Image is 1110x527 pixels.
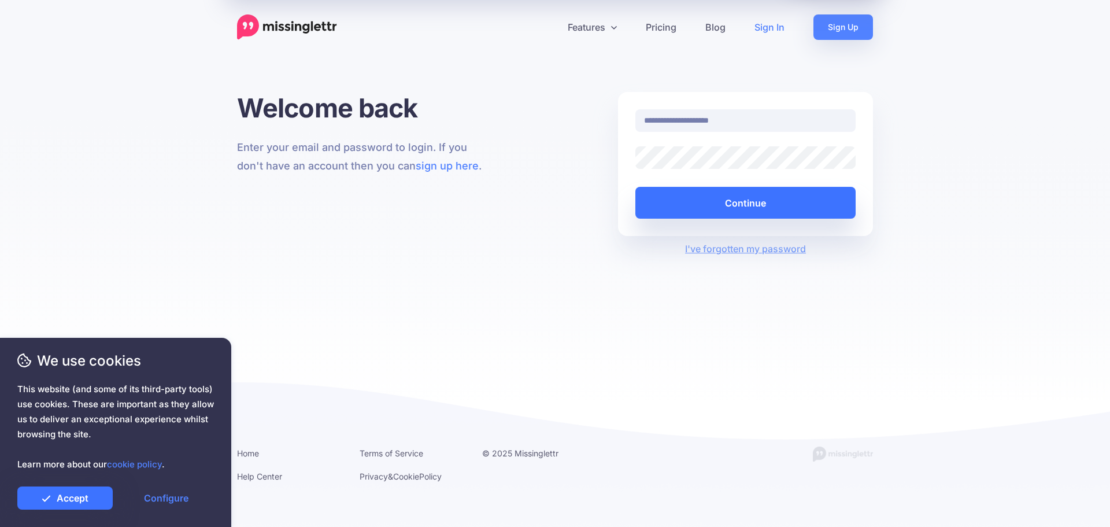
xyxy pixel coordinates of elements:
[740,14,799,40] a: Sign In
[17,487,113,510] a: Accept
[237,471,282,481] a: Help Center
[237,448,259,458] a: Home
[119,487,214,510] a: Configure
[17,382,214,472] span: This website (and some of its third-party tools) use cookies. These are important as they allow u...
[416,160,479,172] a: sign up here
[813,14,873,40] a: Sign Up
[360,448,423,458] a: Terms of Service
[237,92,492,124] h1: Welcome back
[635,187,856,219] button: Continue
[482,446,587,460] li: © 2025 Missinglettr
[393,471,419,481] a: Cookie
[17,351,214,371] span: We use cookies
[360,469,465,484] li: & Policy
[553,14,631,40] a: Features
[237,138,492,175] p: Enter your email and password to login. If you don't have an account then you can .
[107,459,162,470] a: cookie policy
[685,243,806,255] a: I've forgotten my password
[631,14,691,40] a: Pricing
[691,14,740,40] a: Blog
[360,471,388,481] a: Privacy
